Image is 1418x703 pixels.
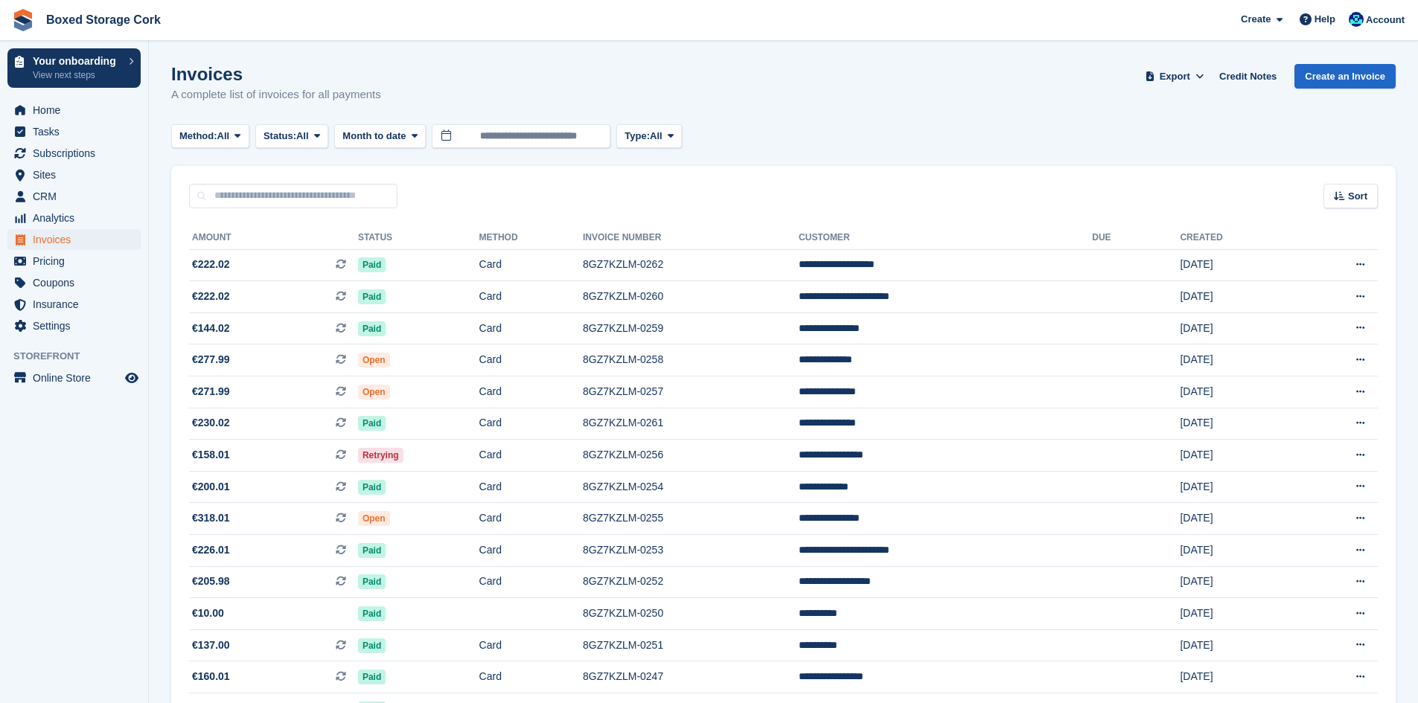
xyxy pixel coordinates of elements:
[7,48,141,88] a: Your onboarding View next steps
[358,574,386,589] span: Paid
[583,503,799,535] td: 8GZ7KZLM-0255
[217,129,230,144] span: All
[583,566,799,598] td: 8GZ7KZLM-0252
[358,385,390,399] span: Open
[342,129,406,144] span: Month to date
[33,186,122,207] span: CRM
[264,129,296,144] span: Status:
[1180,598,1294,630] td: [DATE]
[33,121,122,142] span: Tasks
[583,249,799,281] td: 8GZ7KZLM-0262
[192,257,230,272] span: €222.02
[13,349,148,364] span: Storefront
[12,9,34,31] img: stora-icon-8386f47178a22dfd0bd8f6a31ec36ba5ce8667c1dd55bd0f319d3a0aa187defe.svg
[1366,13,1405,28] span: Account
[479,503,583,535] td: Card
[479,376,583,408] td: Card
[7,143,141,164] a: menu
[583,226,799,250] th: Invoice Number
[1180,471,1294,503] td: [DATE]
[583,629,799,661] td: 8GZ7KZLM-0251
[358,257,386,272] span: Paid
[1180,629,1294,661] td: [DATE]
[192,606,224,621] span: €10.00
[192,669,230,684] span: €160.01
[192,510,230,526] span: €318.01
[40,7,167,32] a: Boxed Storage Cork
[358,543,386,558] span: Paid
[583,408,799,440] td: 8GZ7KZLM-0261
[33,294,122,315] span: Insurance
[358,511,390,526] span: Open
[1180,249,1294,281] td: [DATE]
[33,315,122,336] span: Settings
[1180,226,1294,250] th: Created
[171,86,381,103] p: A complete list of invoices for all payments
[7,100,141,121] a: menu
[358,289,386,304] span: Paid
[1294,64,1396,89] a: Create an Invoice
[123,369,141,387] a: Preview store
[625,129,650,144] span: Type:
[358,638,386,653] span: Paid
[358,416,386,431] span: Paid
[358,480,386,495] span: Paid
[7,315,141,336] a: menu
[1180,344,1294,376] td: [DATE]
[1180,408,1294,440] td: [DATE]
[7,229,141,250] a: menu
[7,367,141,388] a: menu
[479,281,583,313] td: Card
[1180,535,1294,567] td: [DATE]
[358,606,386,621] span: Paid
[583,535,799,567] td: 8GZ7KZLM-0253
[33,251,122,272] span: Pricing
[583,440,799,472] td: 8GZ7KZLM-0256
[334,124,426,149] button: Month to date
[192,638,230,653] span: €137.00
[192,479,230,495] span: €200.01
[479,312,583,344] td: Card
[33,68,121,82] p: View next steps
[171,64,381,84] h1: Invoices
[1348,189,1367,204] span: Sort
[479,661,583,693] td: Card
[358,448,403,463] span: Retrying
[1142,64,1207,89] button: Export
[33,56,121,66] p: Your onboarding
[358,353,390,367] span: Open
[192,384,230,399] span: €271.99
[358,670,386,684] span: Paid
[7,272,141,293] a: menu
[171,124,249,149] button: Method: All
[479,471,583,503] td: Card
[7,294,141,315] a: menu
[358,321,386,336] span: Paid
[192,574,230,589] span: €205.98
[33,100,122,121] span: Home
[1180,376,1294,408] td: [DATE]
[7,251,141,272] a: menu
[583,661,799,693] td: 8GZ7KZLM-0247
[7,186,141,207] a: menu
[583,312,799,344] td: 8GZ7KZLM-0259
[479,535,583,567] td: Card
[33,208,122,228] span: Analytics
[1180,281,1294,313] td: [DATE]
[33,272,122,293] span: Coupons
[296,129,309,144] span: All
[1241,12,1271,27] span: Create
[479,226,583,250] th: Method
[1160,69,1190,84] span: Export
[1213,64,1283,89] a: Credit Notes
[583,598,799,630] td: 8GZ7KZLM-0250
[192,447,230,463] span: €158.01
[192,352,230,367] span: €277.99
[479,408,583,440] td: Card
[33,229,122,250] span: Invoices
[33,164,122,185] span: Sites
[650,129,662,144] span: All
[192,542,230,558] span: €226.01
[479,440,583,472] td: Card
[479,344,583,376] td: Card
